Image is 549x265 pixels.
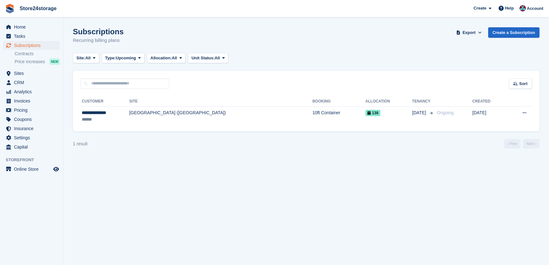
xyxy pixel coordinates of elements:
th: Created [472,96,507,107]
th: Booking [313,96,365,107]
button: Export [455,27,483,38]
a: Price increases NEW [15,58,60,65]
a: menu [3,23,60,31]
span: Settings [14,133,52,142]
span: Unit Status: [191,55,215,61]
img: stora-icon-8386f47178a22dfd0bd8f6a31ec36ba5ce8667c1dd55bd0f319d3a0aa187defe.svg [5,4,15,13]
h1: Subscriptions [73,27,124,36]
span: 138 [365,110,380,116]
a: menu [3,106,60,115]
span: Price increases [15,59,45,65]
span: Online Store [14,165,52,174]
span: Capital [14,142,52,151]
span: Sort [519,81,527,87]
span: Help [505,5,514,11]
div: 1 result [73,141,87,147]
span: Storefront [6,157,63,163]
button: Unit Status: All [188,53,228,63]
a: menu [3,165,60,174]
span: [DATE] [412,109,427,116]
a: menu [3,41,60,50]
a: menu [3,87,60,96]
td: [DATE] [472,106,507,126]
p: Recurring billing plans [73,37,124,44]
span: Allocation: [151,55,172,61]
nav: Page [503,139,541,149]
span: Insurance [14,124,52,133]
a: menu [3,78,60,87]
a: Preview store [52,165,60,173]
a: menu [3,133,60,142]
span: Export [462,30,475,36]
td: [GEOGRAPHIC_DATA] ([GEOGRAPHIC_DATA]) [129,106,313,126]
a: menu [3,96,60,105]
a: Store24storage [17,3,59,14]
span: CRM [14,78,52,87]
th: Site [129,96,313,107]
span: Invoices [14,96,52,105]
a: Contracts [15,51,60,57]
span: Type: [105,55,116,61]
a: menu [3,69,60,78]
button: Allocation: All [147,53,186,63]
th: Allocation [365,96,412,107]
div: NEW [49,58,60,65]
img: George [520,5,526,11]
span: Tasks [14,32,52,41]
span: All [172,55,177,61]
a: menu [3,142,60,151]
a: Create a Subscription [488,27,539,38]
button: Type: Upcoming [102,53,145,63]
span: Coupons [14,115,52,124]
span: Analytics [14,87,52,96]
th: Tenancy [412,96,434,107]
span: All [85,55,91,61]
a: menu [3,115,60,124]
span: Home [14,23,52,31]
span: All [215,55,220,61]
a: Previous [504,139,520,149]
span: Account [527,5,543,12]
th: Customer [81,96,129,107]
a: menu [3,32,60,41]
span: Sites [14,69,52,78]
span: Site: [76,55,85,61]
span: Subscriptions [14,41,52,50]
button: Site: All [73,53,99,63]
span: Pricing [14,106,52,115]
a: Next [523,139,539,149]
a: menu [3,124,60,133]
span: Upcoming [116,55,136,61]
td: 10ft Container [313,106,365,126]
span: Create [474,5,486,11]
span: Ongoing [437,110,454,115]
